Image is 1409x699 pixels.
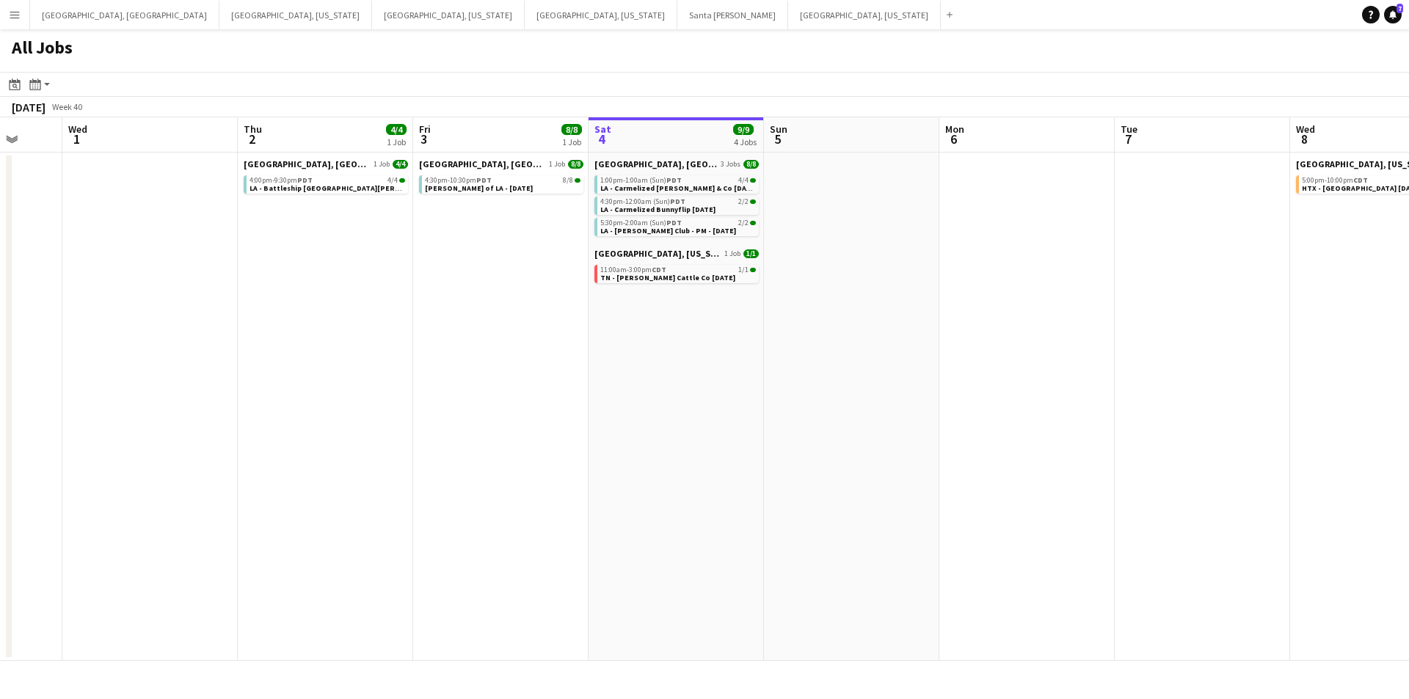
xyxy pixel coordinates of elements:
span: 11:00am-3:00pm [600,266,666,274]
button: [GEOGRAPHIC_DATA], [US_STATE] [219,1,372,29]
span: Fri [419,122,431,136]
span: 8/8 [575,178,580,183]
div: [GEOGRAPHIC_DATA], [GEOGRAPHIC_DATA]1 Job8/84:30pm-10:30pmPDT8/8[PERSON_NAME] of LA - [DATE] [419,158,583,197]
span: 8/8 [743,160,759,169]
span: CDT [1353,175,1368,185]
span: 4/4 [393,160,408,169]
span: LA - Carmelized Oren & Co 10.4.25 [600,183,757,193]
span: 9/9 [733,124,754,135]
span: 4:30pm-12:00am (Sun) [600,198,685,205]
a: 1:00pm-1:00am (Sun)PDT4/4LA - Carmelized [PERSON_NAME] & Co [DATE] [600,175,756,192]
span: 1 Job [549,160,565,169]
span: 2/2 [750,221,756,225]
span: Thu [244,122,262,136]
span: PDT [476,175,492,185]
span: 2/2 [750,200,756,204]
span: 1/1 [738,266,749,274]
span: 5 [768,131,787,147]
button: Santa [PERSON_NAME] [677,1,788,29]
span: 4/4 [387,177,398,184]
span: LA - Jonathan Club - PM - 10.4.25 [600,226,736,235]
button: [GEOGRAPHIC_DATA], [US_STATE] [372,1,525,29]
span: PDT [666,175,682,185]
span: 4:00pm-9:30pm [250,177,313,184]
span: Los Angeles, CA [244,158,371,169]
div: [GEOGRAPHIC_DATA], [US_STATE]1 Job1/111:00am-3:00pmCDT1/1TN - [PERSON_NAME] Cattle Co [DATE] [594,248,759,286]
span: 7 [1118,131,1137,147]
div: [GEOGRAPHIC_DATA], [GEOGRAPHIC_DATA]3 Jobs8/81:00pm-1:00am (Sun)PDT4/4LA - Carmelized [PERSON_NAM... [594,158,759,248]
span: PDT [670,197,685,206]
span: 1/1 [743,249,759,258]
span: PDT [666,218,682,227]
span: 1:00pm-1:00am (Sun) [600,177,682,184]
span: 1 [66,131,87,147]
span: Los Angeles, CA [594,158,718,169]
span: 1/1 [750,268,756,272]
span: 4 [592,131,611,147]
div: [DATE] [12,100,45,114]
button: [GEOGRAPHIC_DATA], [US_STATE] [525,1,677,29]
span: 5:30pm-2:00am (Sun) [600,219,682,227]
span: 5:00pm-10:00pm [1302,177,1368,184]
span: LA - Carmelized Bunnyflip 10.4.25 [600,205,716,214]
span: Wed [1296,122,1315,136]
button: [GEOGRAPHIC_DATA], [GEOGRAPHIC_DATA] [30,1,219,29]
div: [GEOGRAPHIC_DATA], [GEOGRAPHIC_DATA]1 Job4/44:00pm-9:30pmPDT4/4LA - Battleship [GEOGRAPHIC_DATA][... [244,158,408,197]
span: 2/2 [738,219,749,227]
span: Los Angeles, CA [419,158,546,169]
span: 4:30pm-10:30pm [425,177,492,184]
span: Nashville, Tennessee [594,248,721,259]
div: 1 Job [387,136,406,147]
span: LA - Battleship San Pedro 10.2.25 [250,183,461,193]
span: 3 Jobs [721,160,740,169]
span: 2/2 [738,198,749,205]
a: 4:30pm-10:30pmPDT8/8[PERSON_NAME] of LA - [DATE] [425,175,580,192]
span: 6 [943,131,964,147]
span: 7 [1397,4,1403,13]
a: 4:30pm-12:00am (Sun)PDT2/2LA - Carmelized Bunnyflip [DATE] [600,197,756,213]
a: 4:00pm-9:30pmPDT4/4LA - Battleship [GEOGRAPHIC_DATA][PERSON_NAME] [DATE] [250,175,405,192]
span: 4/4 [399,178,405,183]
span: LA - Ebell of LA - 10.3.25 [425,183,533,193]
span: 8/8 [563,177,573,184]
a: [GEOGRAPHIC_DATA], [GEOGRAPHIC_DATA]1 Job8/8 [419,158,583,169]
a: 5:30pm-2:00am (Sun)PDT2/2LA - [PERSON_NAME] Club - PM - [DATE] [600,218,756,235]
span: PDT [297,175,313,185]
span: 8/8 [568,160,583,169]
span: Sat [594,122,611,136]
span: Tue [1121,122,1137,136]
span: 1 Job [374,160,390,169]
a: 11:00am-3:00pmCDT1/1TN - [PERSON_NAME] Cattle Co [DATE] [600,265,756,282]
span: TN - Semler Cattle Co 10.4.25 [600,273,735,282]
span: 4/4 [750,178,756,183]
a: 7 [1384,6,1402,23]
span: 1 Job [724,249,740,258]
a: [GEOGRAPHIC_DATA], [GEOGRAPHIC_DATA]1 Job4/4 [244,158,408,169]
div: 4 Jobs [734,136,757,147]
div: 1 Job [562,136,581,147]
a: [GEOGRAPHIC_DATA], [US_STATE]1 Job1/1 [594,248,759,259]
span: Week 40 [48,101,85,112]
span: 4/4 [386,124,407,135]
a: [GEOGRAPHIC_DATA], [GEOGRAPHIC_DATA]3 Jobs8/8 [594,158,759,169]
span: 8/8 [561,124,582,135]
span: 4/4 [738,177,749,184]
button: [GEOGRAPHIC_DATA], [US_STATE] [788,1,941,29]
span: Sun [770,122,787,136]
span: 8 [1294,131,1315,147]
span: CDT [652,265,666,274]
span: Mon [945,122,964,136]
span: Wed [68,122,87,136]
span: 3 [417,131,431,147]
span: 2 [241,131,262,147]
